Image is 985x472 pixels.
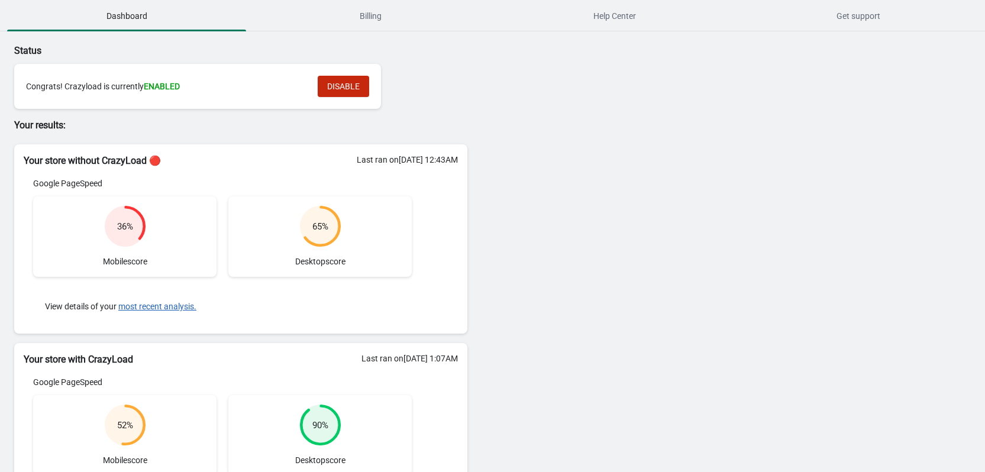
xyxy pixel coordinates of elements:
h2: Your store with CrazyLoad [24,353,458,367]
span: Help Center [495,5,734,27]
div: 52 % [117,419,133,431]
div: Google PageSpeed [33,376,412,388]
div: 36 % [117,221,133,232]
span: ENABLED [144,82,180,91]
div: Last ran on [DATE] 1:07AM [361,353,458,364]
div: Google PageSpeed [33,177,412,189]
h2: Your store without CrazyLoad 🔴 [24,154,458,168]
button: DISABLE [318,76,369,97]
div: Desktop score [228,196,412,277]
div: Last ran on [DATE] 12:43AM [357,154,458,166]
span: Dashboard [7,5,246,27]
span: Get support [739,5,978,27]
p: Status [14,44,467,58]
div: Congrats! Crazyload is currently [26,80,306,92]
button: most recent analysis. [118,302,196,311]
button: Dashboard [5,1,248,31]
div: View details of your [33,289,412,324]
span: DISABLE [327,82,360,91]
div: 65 % [312,221,328,232]
p: Your results: [14,118,467,132]
span: Billing [251,5,490,27]
div: 90 % [312,419,328,431]
div: Mobile score [33,196,217,277]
